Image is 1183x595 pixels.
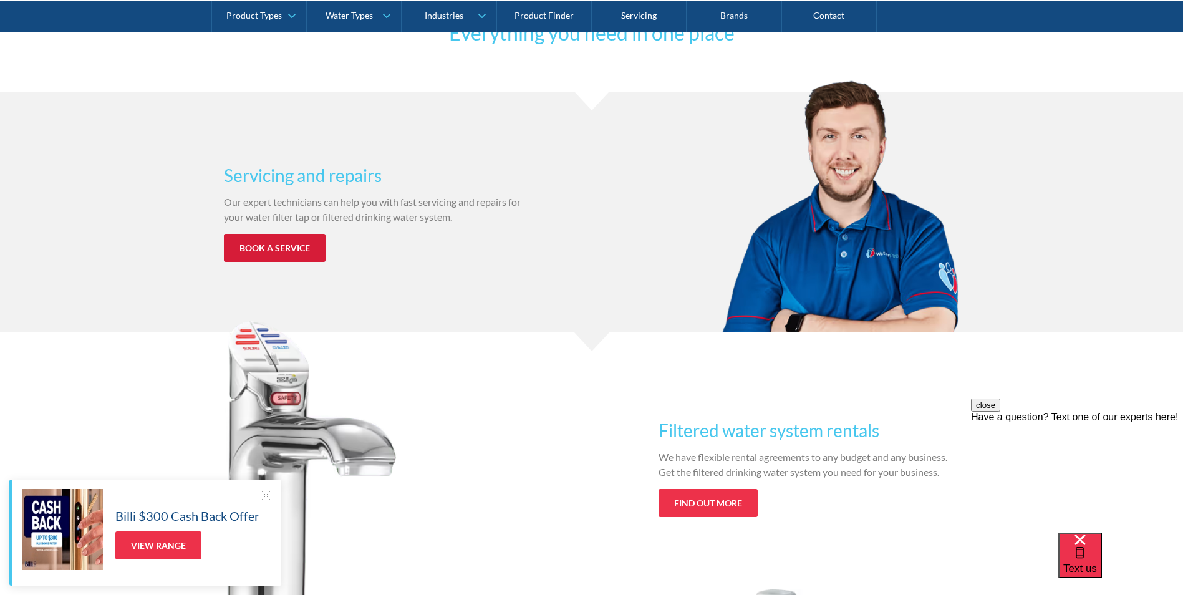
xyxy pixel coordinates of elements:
p: Our expert technicians can help you with fast servicing and repairs for your water filter tap or ... [224,195,524,225]
iframe: podium webchat widget prompt [971,399,1183,548]
div: Industries [425,10,463,21]
h5: Billi $300 Cash Back Offer [115,506,259,525]
a: Book a service [224,234,326,262]
h3: Filtered water system rentals [659,417,959,443]
a: Find out more [659,489,758,517]
h2: Everything you need in one place [411,18,773,48]
img: plumbers [721,79,960,332]
div: Water Types [326,10,373,21]
div: Product Types [226,10,282,21]
p: We have flexible rental agreements to any budget and any business. Get the filtered drinking wate... [659,450,959,480]
iframe: podium webchat widget bubble [1058,533,1183,595]
img: Billi $300 Cash Back Offer [22,489,103,570]
h3: Servicing and repairs [224,162,524,188]
a: View Range [115,531,201,559]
